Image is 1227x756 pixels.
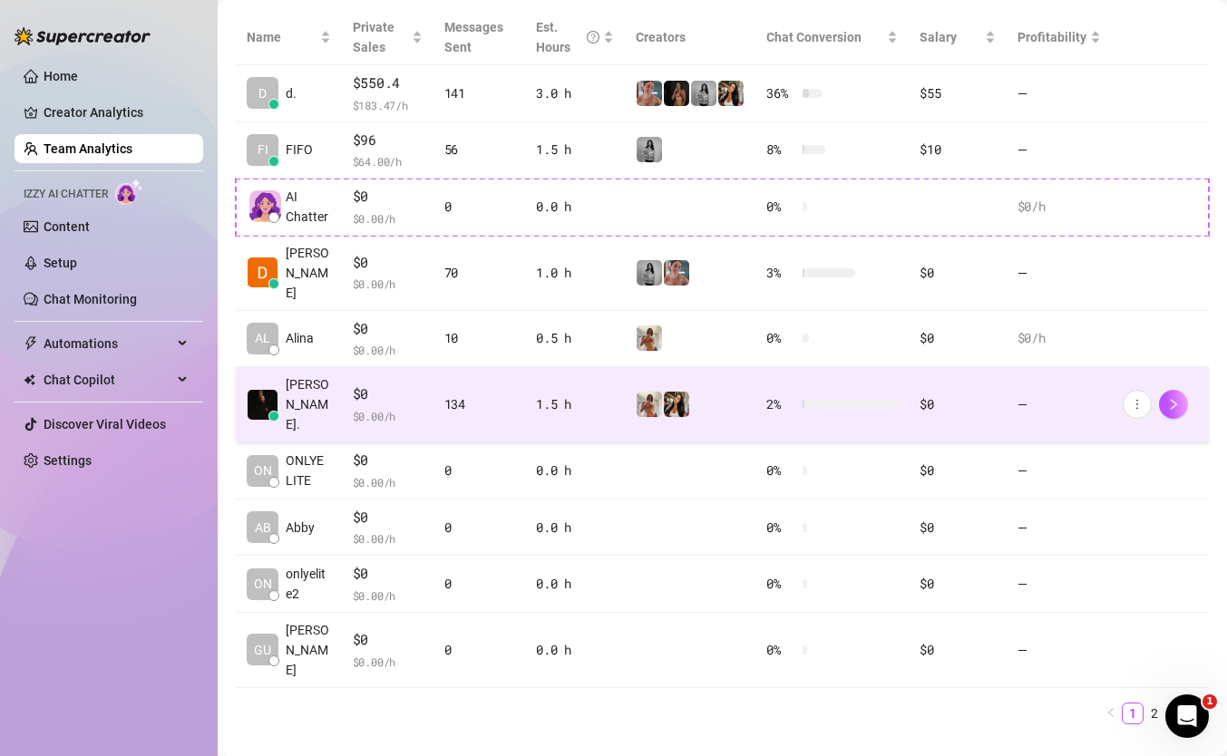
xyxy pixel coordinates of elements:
[920,574,995,594] div: $0
[766,518,795,538] span: 0 %
[44,256,77,270] a: Setup
[353,252,423,274] span: $0
[1105,707,1116,718] span: left
[536,83,614,103] div: 3.0 h
[247,27,316,47] span: Name
[1100,703,1122,724] li: Previous Page
[1007,499,1112,557] td: —
[1007,442,1112,499] td: —
[44,417,166,431] a: Discover Viral Videos
[353,473,423,491] span: $ 0.00 /h
[536,460,614,480] div: 0.0 h
[44,98,189,127] a: Creator Analytics
[353,20,394,54] span: Private Sales
[353,318,423,340] span: $0
[353,73,423,94] span: $550.4
[286,328,314,348] span: Alina
[1007,367,1112,442] td: —
[444,460,515,480] div: 0
[1100,703,1122,724] button: left
[587,17,599,57] span: question-circle
[258,140,268,160] span: FI
[1007,122,1112,179] td: —
[353,653,423,671] span: $ 0.00 /h
[353,130,423,151] span: $96
[24,186,108,203] span: Izzy AI Chatter
[625,10,755,65] th: Creators
[1007,65,1112,122] td: —
[444,20,503,54] span: Messages Sent
[766,197,795,217] span: 0 %
[353,275,423,293] span: $ 0.00 /h
[353,341,423,359] span: $ 0.00 /h
[353,383,423,405] span: $0
[536,328,614,348] div: 0.5 h
[536,518,614,538] div: 0.0 h
[353,152,423,170] span: $ 64.00 /h
[353,186,423,208] span: $0
[255,328,270,348] span: AL
[920,83,995,103] div: $55
[637,260,662,286] img: A
[920,328,995,348] div: $0
[353,507,423,528] span: $0
[353,450,423,471] span: $0
[637,392,662,417] img: Green
[664,392,689,417] img: AdelDahan
[254,640,271,660] span: GU
[286,83,297,103] span: d.
[536,640,614,660] div: 0.0 h
[1122,703,1144,724] li: 1
[444,394,515,414] div: 134
[44,365,172,394] span: Chat Copilot
[444,83,515,103] div: 141
[664,81,689,106] img: the_bohema
[1018,30,1086,44] span: Profitability
[286,518,315,538] span: Abby
[664,260,689,286] img: Yarden
[1018,328,1101,348] div: $0 /h
[766,263,795,283] span: 3 %
[1131,398,1144,411] span: more
[920,263,995,283] div: $0
[353,209,423,228] span: $ 0.00 /h
[44,219,90,234] a: Content
[44,69,78,83] a: Home
[444,140,515,160] div: 56
[44,292,137,306] a: Chat Monitoring
[1144,703,1165,724] li: 2
[536,17,599,57] div: Est. Hours
[444,263,515,283] div: 70
[1165,694,1209,738] iframe: Intercom live chat
[766,328,795,348] span: 0 %
[920,518,995,538] div: $0
[258,83,267,103] span: D
[249,190,281,222] img: izzy-ai-chatter-avatar-DDCN_rTZ.svg
[536,574,614,594] div: 0.0 h
[1007,613,1112,688] td: —
[766,30,862,44] span: Chat Conversion
[353,629,423,651] span: $0
[1123,703,1143,723] a: 1
[637,81,662,106] img: Yarden
[1018,197,1101,217] div: $0 /h
[44,141,132,156] a: Team Analytics
[536,394,614,414] div: 1.5 h
[766,460,795,480] span: 0 %
[691,81,716,106] img: A
[920,394,995,414] div: $0
[766,574,795,594] span: 0 %
[44,329,172,358] span: Automations
[637,325,662,351] img: Green
[286,451,331,490] span: ONLYELITE
[444,640,515,660] div: 0
[444,328,515,348] div: 10
[1203,694,1217,709] span: 1
[353,529,423,548] span: $ 0.00 /h
[536,263,614,283] div: 1.0 h
[1007,236,1112,311] td: —
[444,197,515,217] div: 0
[286,564,331,604] span: onlyelite2
[1144,703,1164,723] a: 2
[15,27,151,45] img: logo-BBDzfeDw.svg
